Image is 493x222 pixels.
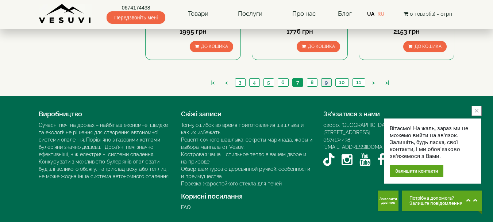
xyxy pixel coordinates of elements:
a: 6 [278,79,288,86]
a: Рецепт сочного шашлыка: секреты маринада, жары и выбора мангала от Vesuvi. [181,137,312,150]
span: До кошика [415,44,442,49]
a: Топ-5 ошибок во время приготовления шашлыка и как их избежать [181,122,304,135]
div: 02000, [GEOGRAPHIC_DATA], [GEOGRAPHIC_DATA]. [STREET_ADDRESS] [323,121,455,136]
h4: Виробництво [39,110,170,118]
button: До кошика [403,41,447,52]
a: 0674174438 [107,4,165,11]
button: До кошика [190,41,233,52]
a: 0674174438 [323,137,350,143]
span: 0 товар(ів) - 0грн [410,11,452,17]
div: 1995 грн [153,27,233,36]
button: Chat button [402,191,482,211]
a: |< [207,79,218,87]
button: Get Call button [378,191,398,211]
a: Instagram VESUVI [342,151,353,169]
span: До кошика [201,44,228,49]
a: Блог [338,10,352,17]
a: Про нас [285,5,323,22]
a: 11 [353,79,365,86]
a: Обзор шампуров с деревянной ручкой: особенности и преимущества [181,166,310,179]
button: 0 товар(ів) - 0грн [401,10,454,18]
a: 5 [263,79,274,86]
a: 3 [235,79,245,86]
a: [EMAIL_ADDRESS][DOMAIN_NAME] [323,144,406,150]
a: RU [377,11,385,17]
a: 9 [321,79,331,86]
a: 8 [307,79,317,86]
div: 1776 грн [259,27,340,36]
span: Потрібна допомога? [409,196,462,201]
a: Facebook VESUVI [377,151,385,169]
a: Порезка жаростойкого стекла для печей [181,181,282,187]
a: Костровая чаша - стильное тепло в вашем дворе и на природе [181,151,306,165]
img: Завод VESUVI [39,4,92,24]
a: UA [367,11,374,17]
div: Вітаємо! На жаль, зараз ми не можемо вийти на зв'язок. Залишіть, будь ласка, свої контакти, і ми ... [390,125,475,160]
a: Послуги [231,5,270,22]
button: close button [471,106,482,116]
a: < [222,79,231,87]
a: 4 [249,79,259,86]
span: 7 [296,79,299,85]
a: 10 [335,79,348,86]
a: > [369,79,378,87]
div: Залишити контакти [390,165,443,177]
a: Товари [181,5,216,22]
span: До кошика [308,44,335,49]
a: TikTok VESUVI [323,151,335,169]
a: YouTube VESUVI [359,151,370,169]
h4: Зв’язатися з нами [323,110,455,118]
a: >| [382,79,393,87]
div: Сучасні печі на дровах – найбільш економне, швидке та екологічне рішення для створення автономної... [39,121,170,180]
span: Залиште повідомлення [409,201,462,206]
a: FAQ [181,204,190,210]
button: До кошика [297,41,340,52]
span: Передзвоніть мені [107,11,165,24]
h4: Корисні посилання [181,193,312,200]
h4: Свіжі записи [181,110,312,118]
span: Замовити дзвінок [380,197,397,204]
div: 2153 грн [366,27,447,36]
